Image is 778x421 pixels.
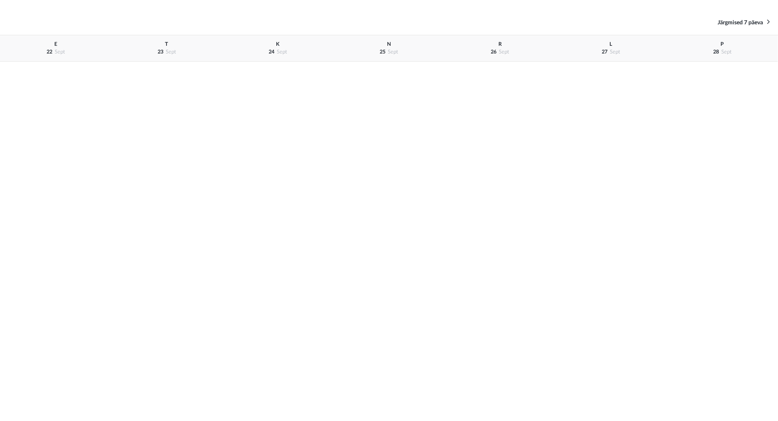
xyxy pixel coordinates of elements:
span: P [720,42,724,47]
span: 26 [491,49,496,54]
span: sept [499,49,509,54]
span: sept [166,49,176,54]
span: sept [55,49,65,54]
span: 25 [380,49,385,54]
span: 27 [602,49,607,54]
span: 22 [47,49,52,54]
span: sept [277,49,287,54]
span: sept [610,49,620,54]
span: R [498,42,502,47]
span: T [165,42,168,47]
span: 24 [269,49,274,54]
a: Järgmised 7 päeva [718,18,770,27]
span: 28 [713,49,719,54]
span: N [387,42,391,47]
span: 23 [158,49,163,54]
span: Järgmised 7 päeva [718,20,763,26]
span: L [609,42,612,47]
span: sept [721,49,731,54]
span: sept [388,49,398,54]
span: K [276,42,280,47]
span: E [54,42,57,47]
